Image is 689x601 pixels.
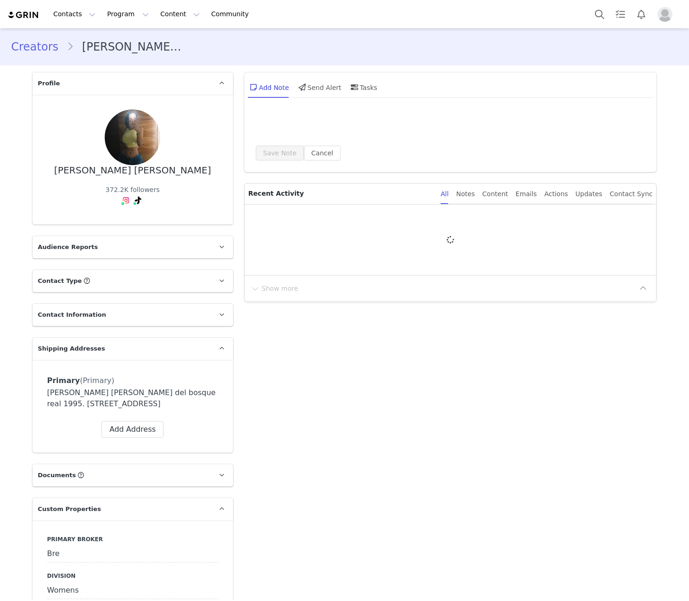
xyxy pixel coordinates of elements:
label: Division [47,572,218,580]
span: Custom Properties [38,505,101,514]
button: Content [155,4,205,25]
div: Actions [544,184,568,205]
div: Tasks [349,76,378,98]
span: Shipping Addresses [38,344,105,353]
span: Profile [38,79,60,88]
div: [PERSON_NAME] [PERSON_NAME] [54,165,211,176]
button: Search [589,4,610,25]
span: Documents [38,471,76,480]
div: Emails [516,184,537,205]
img: grin logo [7,11,40,19]
div: Womens [47,582,218,599]
button: Show more [250,281,299,296]
button: Cancel [304,146,341,160]
label: Primary Broker [47,535,218,543]
button: Save Note [256,146,304,160]
div: Add Note [248,76,289,98]
img: placeholder-profile.jpg [657,7,672,22]
button: Contacts [48,4,101,25]
span: Audience Reports [38,243,98,252]
div: Updates [575,184,602,205]
span: Contact Information [38,310,106,320]
img: 2f74373c-b0fe-4e4c-82bb-5ba73d0809a9.jpg [105,109,160,165]
div: Notes [456,184,474,205]
button: Add Address [101,421,164,438]
span: (Primary) [80,376,114,385]
span: Contact Type [38,276,82,286]
button: Program [101,4,154,25]
div: 372.2K followers [106,185,160,195]
div: [PERSON_NAME] [PERSON_NAME] del bosque real 1995. [STREET_ADDRESS] [47,387,218,409]
a: Community [206,4,259,25]
div: All [441,184,449,205]
a: Creators [11,38,67,55]
span: Primary [47,376,80,385]
div: Content [482,184,508,205]
div: Send Alert [297,76,341,98]
div: Bre [47,546,218,563]
div: Contact Sync [610,184,653,205]
button: Notifications [631,4,651,25]
p: Recent Activity [248,184,433,204]
button: Profile [652,7,682,22]
img: instagram.svg [122,197,130,204]
a: Tasks [610,4,631,25]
